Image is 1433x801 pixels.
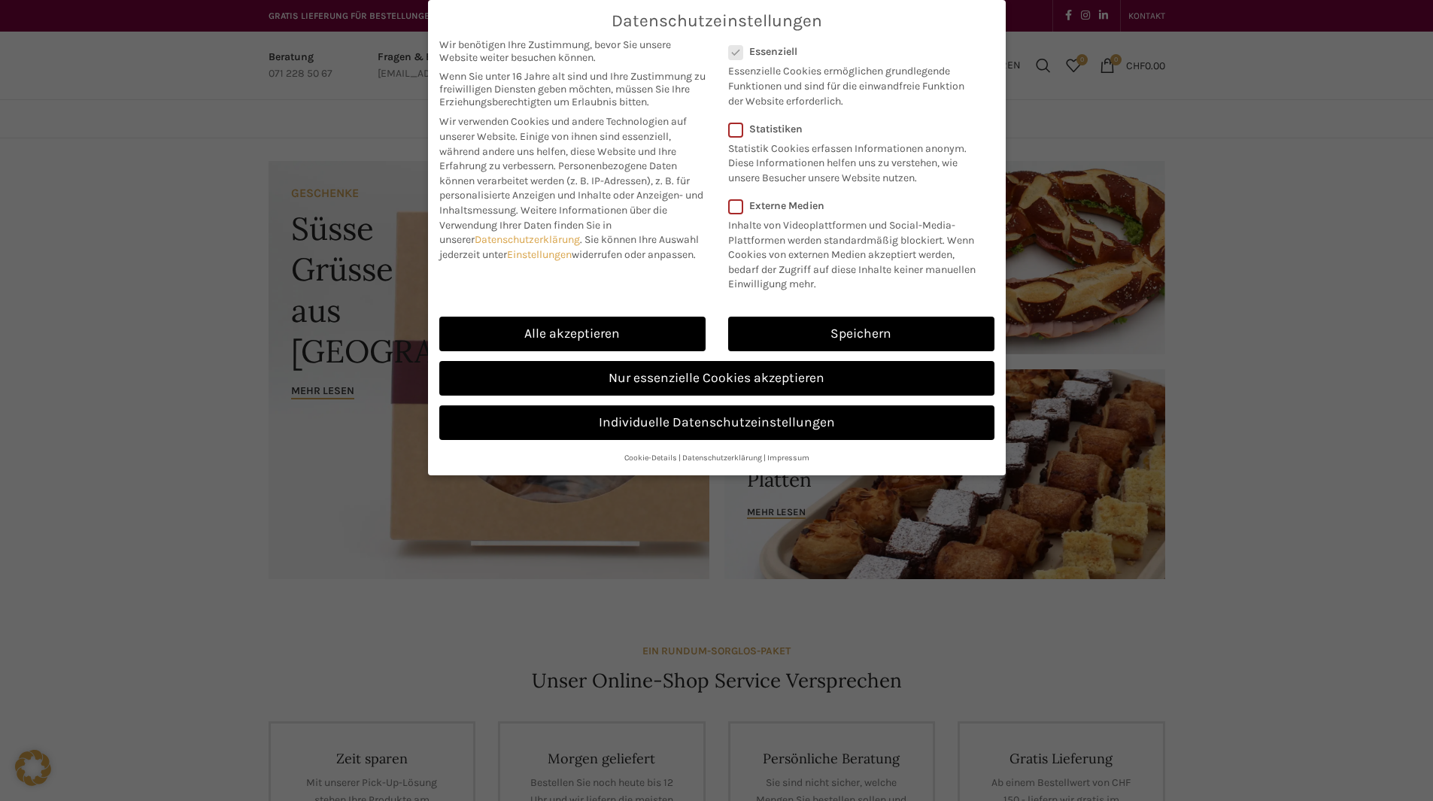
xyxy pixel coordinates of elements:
a: Individuelle Datenschutzeinstellungen [439,405,994,440]
span: Weitere Informationen über die Verwendung Ihrer Daten finden Sie in unserer . [439,204,667,246]
span: Wenn Sie unter 16 Jahre alt sind und Ihre Zustimmung zu freiwilligen Diensten geben möchten, müss... [439,70,706,108]
label: Externe Medien [728,199,985,212]
label: Essenziell [728,45,975,58]
p: Inhalte von Videoplattformen und Social-Media-Plattformen werden standardmäßig blockiert. Wenn Co... [728,212,985,292]
span: Sie können Ihre Auswahl jederzeit unter widerrufen oder anpassen. [439,233,699,261]
a: Nur essenzielle Cookies akzeptieren [439,361,994,396]
p: Statistik Cookies erfassen Informationen anonym. Diese Informationen helfen uns zu verstehen, wie... [728,135,975,186]
label: Statistiken [728,123,975,135]
p: Essenzielle Cookies ermöglichen grundlegende Funktionen und sind für die einwandfreie Funktion de... [728,58,975,108]
a: Alle akzeptieren [439,317,706,351]
a: Datenschutzerklärung [475,233,580,246]
a: Speichern [728,317,994,351]
a: Einstellungen [507,248,572,261]
span: Datenschutzeinstellungen [612,11,822,31]
a: Cookie-Details [624,453,677,463]
a: Datenschutzerklärung [682,453,762,463]
span: Wir benötigen Ihre Zustimmung, bevor Sie unsere Website weiter besuchen können. [439,38,706,64]
span: Personenbezogene Daten können verarbeitet werden (z. B. IP-Adressen), z. B. für personalisierte A... [439,159,703,217]
span: Wir verwenden Cookies und andere Technologien auf unserer Website. Einige von ihnen sind essenzie... [439,115,687,172]
a: Impressum [767,453,809,463]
